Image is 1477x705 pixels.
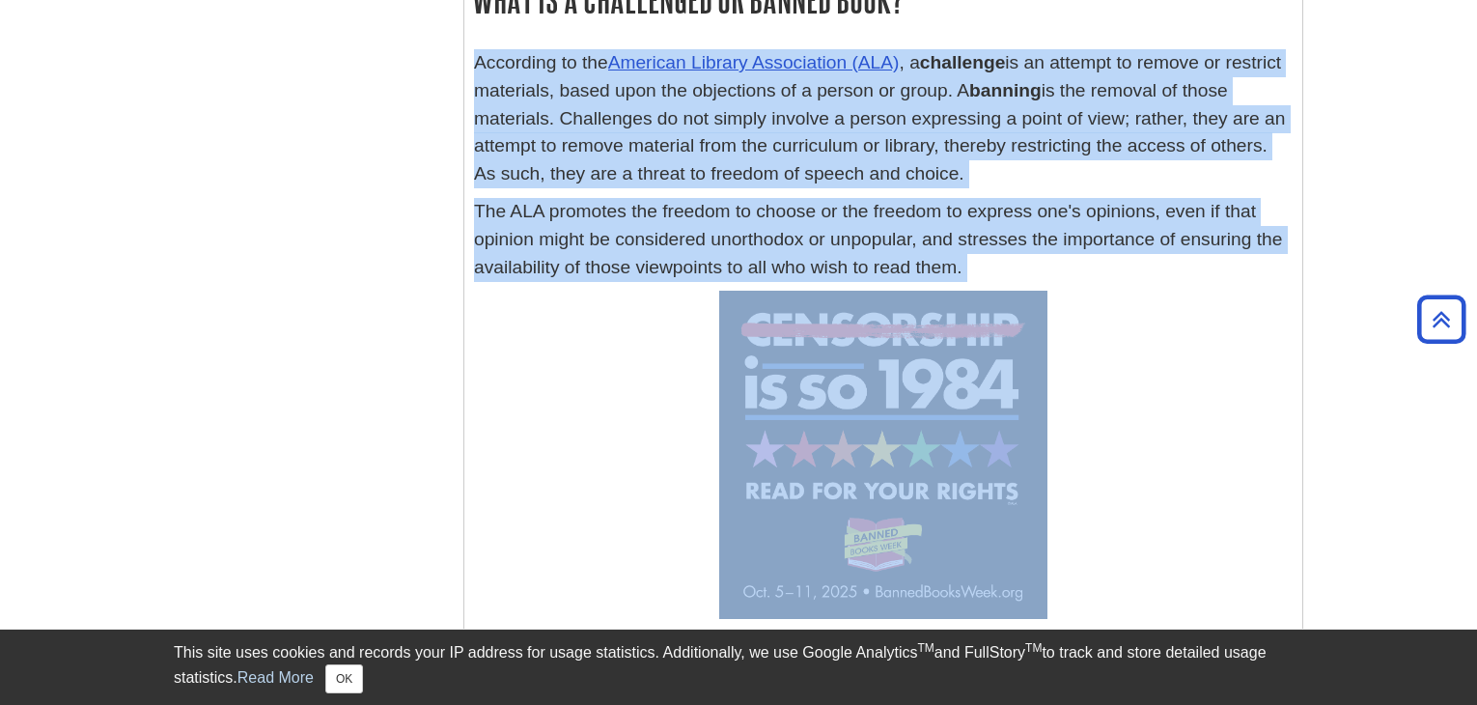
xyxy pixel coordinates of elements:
[917,641,934,655] sup: TM
[174,641,1303,693] div: This site uses cookies and records your IP address for usage statistics. Additionally, we use Goo...
[1410,306,1472,332] a: Back to Top
[1025,641,1042,655] sup: TM
[920,52,1006,72] strong: challenge
[237,669,314,686] a: Read More
[969,80,1042,100] strong: banning
[719,291,1046,618] img: banned book week
[608,52,900,72] a: American Library Association (ALA)
[474,198,1293,281] p: The ALA promotes the freedom to choose or the freedom to express one's opinions, even if that opi...
[325,664,363,693] button: Close
[474,49,1293,188] p: According to the , a is an attempt to remove or restrict materials, based upon the objections of ...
